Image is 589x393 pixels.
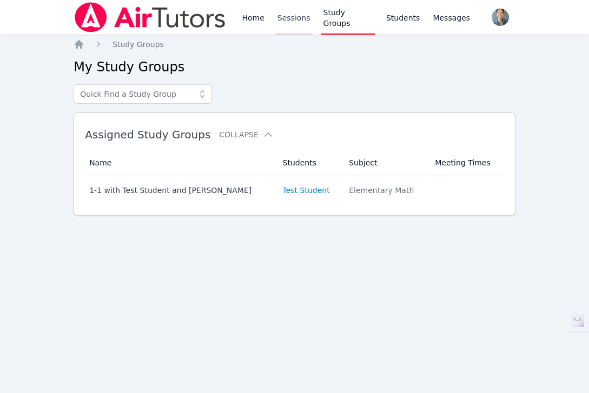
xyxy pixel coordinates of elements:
img: Air Tutors [74,2,227,32]
th: Students [276,150,343,176]
h2: My Study Groups [74,58,515,76]
th: Meeting Times [428,150,504,176]
span: Assigned Study Groups [85,128,210,141]
a: Study Groups [112,39,164,50]
button: Collapse [219,129,273,140]
nav: Breadcrumb [74,39,515,50]
div: 1-1 with Test Student and [PERSON_NAME] [89,185,269,196]
span: Study Groups [112,40,164,49]
span: Messages [433,12,470,23]
input: Quick Find a Study Group [74,84,212,104]
a: Test Student [283,185,330,196]
th: Subject [342,150,428,176]
tr: 1-1 with Test Student and [PERSON_NAME]Test StudentElementary Math [85,176,504,204]
th: Name [85,150,276,176]
div: Elementary Math [349,185,422,196]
